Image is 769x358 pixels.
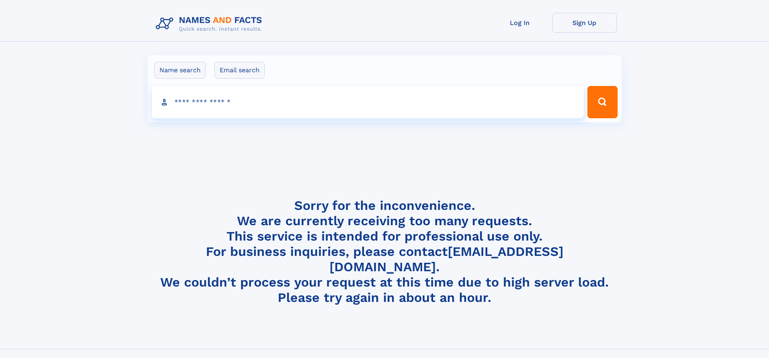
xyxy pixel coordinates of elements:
[587,86,617,118] button: Search Button
[154,62,206,79] label: Name search
[152,86,584,118] input: search input
[329,244,564,274] a: [EMAIL_ADDRESS][DOMAIN_NAME]
[153,198,617,306] h4: Sorry for the inconvenience. We are currently receiving too many requests. This service is intend...
[552,13,617,33] a: Sign Up
[214,62,265,79] label: Email search
[488,13,552,33] a: Log In
[153,13,269,35] img: Logo Names and Facts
